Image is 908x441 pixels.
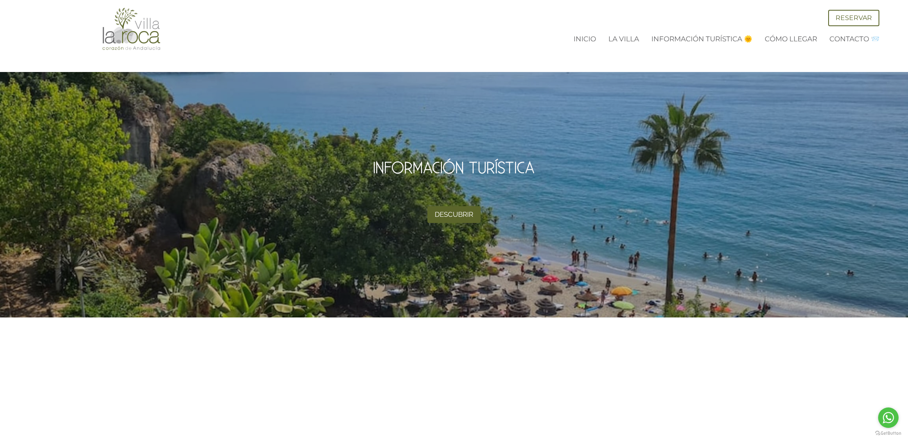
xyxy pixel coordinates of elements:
a: Cómo Llegar [765,35,817,43]
img: Villa La Roca - Situada en un tranquilo pueblo blanco de Montecorto , a 20 minutos de la ciudad m... [101,7,162,51]
a: Go to GetButton.io website [875,431,901,435]
a: La Villa [608,35,639,43]
a: Reservar [828,10,879,26]
a: Go to whatsapp [878,407,899,428]
a: Descubrir [427,206,481,223]
h2: Información turística [182,160,727,184]
a: Inicio [574,35,596,43]
a: Contacto 📨 [829,35,879,43]
a: Información Turística 🌞 [651,35,752,43]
